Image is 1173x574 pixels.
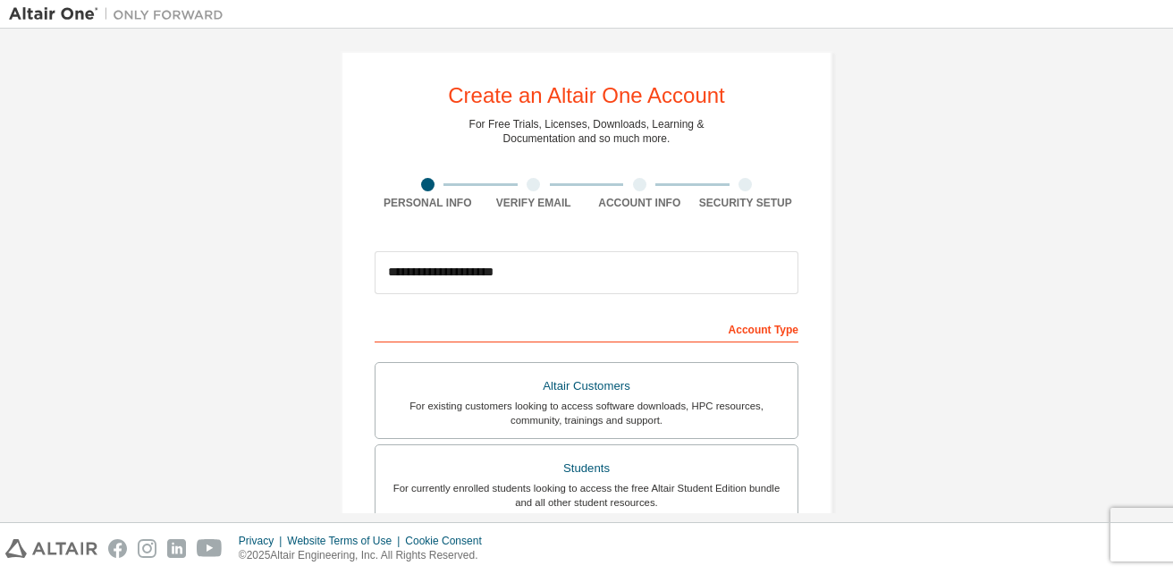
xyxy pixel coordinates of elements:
img: altair_logo.svg [5,539,97,558]
div: For existing customers looking to access software downloads, HPC resources, community, trainings ... [386,399,787,427]
img: instagram.svg [138,539,156,558]
img: linkedin.svg [167,539,186,558]
div: Privacy [239,534,287,548]
div: For Free Trials, Licenses, Downloads, Learning & Documentation and so much more. [469,117,705,146]
div: Cookie Consent [405,534,492,548]
div: Students [386,456,787,481]
img: youtube.svg [197,539,223,558]
img: Altair One [9,5,232,23]
p: © 2025 Altair Engineering, Inc. All Rights Reserved. [239,548,493,563]
div: Create an Altair One Account [448,85,725,106]
div: Personal Info [375,196,481,210]
div: Account Info [586,196,693,210]
div: Altair Customers [386,374,787,399]
div: Verify Email [481,196,587,210]
div: For currently enrolled students looking to access the free Altair Student Edition bundle and all ... [386,481,787,510]
div: Account Type [375,314,798,342]
img: facebook.svg [108,539,127,558]
div: Security Setup [693,196,799,210]
div: Website Terms of Use [287,534,405,548]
